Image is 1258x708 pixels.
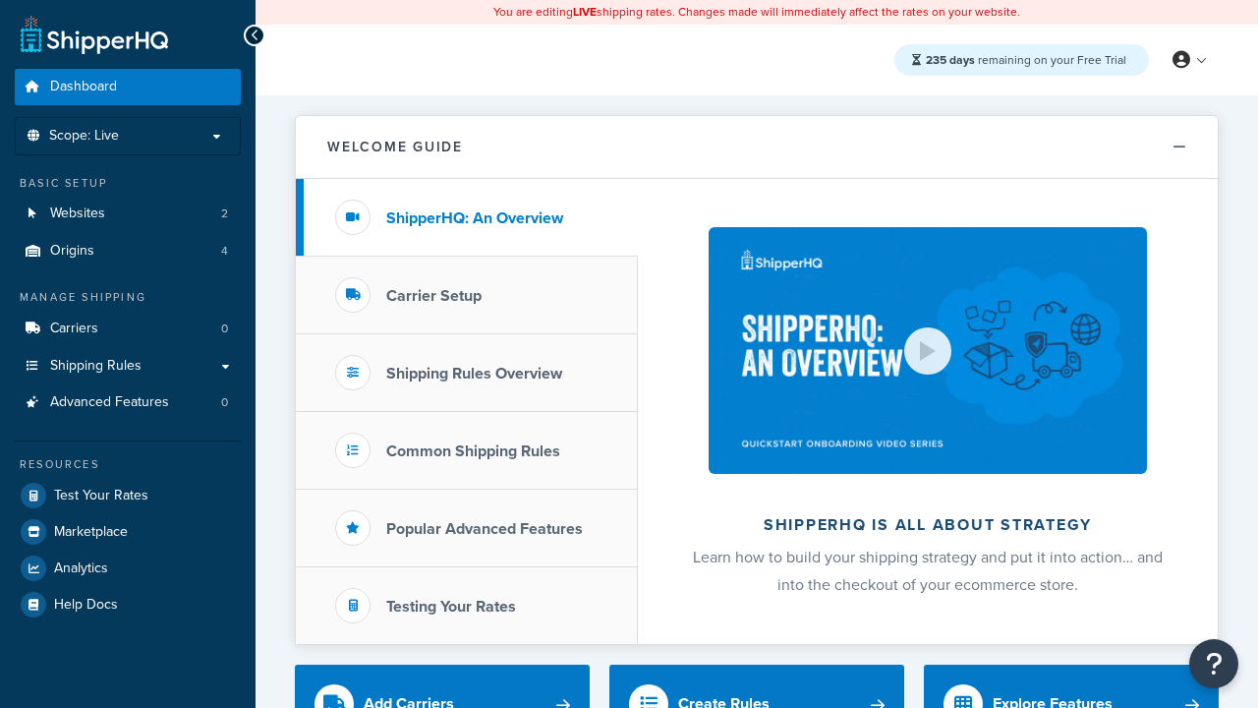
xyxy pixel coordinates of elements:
[296,116,1218,179] button: Welcome Guide
[15,311,241,347] a: Carriers0
[573,3,597,21] b: LIVE
[50,321,98,337] span: Carriers
[15,348,241,384] a: Shipping Rules
[50,206,105,222] span: Websites
[15,456,241,473] div: Resources
[221,206,228,222] span: 2
[15,478,241,513] a: Test Your Rates
[50,79,117,95] span: Dashboard
[49,128,119,145] span: Scope: Live
[386,365,562,383] h3: Shipping Rules Overview
[15,196,241,232] a: Websites2
[386,442,560,460] h3: Common Shipping Rules
[54,597,118,614] span: Help Docs
[15,311,241,347] li: Carriers
[386,209,563,227] h3: ShipperHQ: An Overview
[15,289,241,306] div: Manage Shipping
[926,51,1126,69] span: remaining on your Free Trial
[54,560,108,577] span: Analytics
[15,514,241,550] a: Marketplace
[709,227,1147,474] img: ShipperHQ is all about strategy
[327,140,463,154] h2: Welcome Guide
[386,598,516,616] h3: Testing Your Rates
[15,384,241,421] a: Advanced Features0
[50,358,142,375] span: Shipping Rules
[50,243,94,260] span: Origins
[221,321,228,337] span: 0
[54,488,148,504] span: Test Your Rates
[690,516,1166,534] h2: ShipperHQ is all about strategy
[15,587,241,622] a: Help Docs
[221,394,228,411] span: 0
[15,69,241,105] a: Dashboard
[693,546,1163,596] span: Learn how to build your shipping strategy and put it into action… and into the checkout of your e...
[926,51,975,69] strong: 235 days
[15,233,241,269] a: Origins4
[54,524,128,541] span: Marketplace
[15,196,241,232] li: Websites
[15,384,241,421] li: Advanced Features
[386,287,482,305] h3: Carrier Setup
[50,394,169,411] span: Advanced Features
[15,233,241,269] li: Origins
[386,520,583,538] h3: Popular Advanced Features
[15,551,241,586] a: Analytics
[221,243,228,260] span: 4
[15,175,241,192] div: Basic Setup
[1189,639,1238,688] button: Open Resource Center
